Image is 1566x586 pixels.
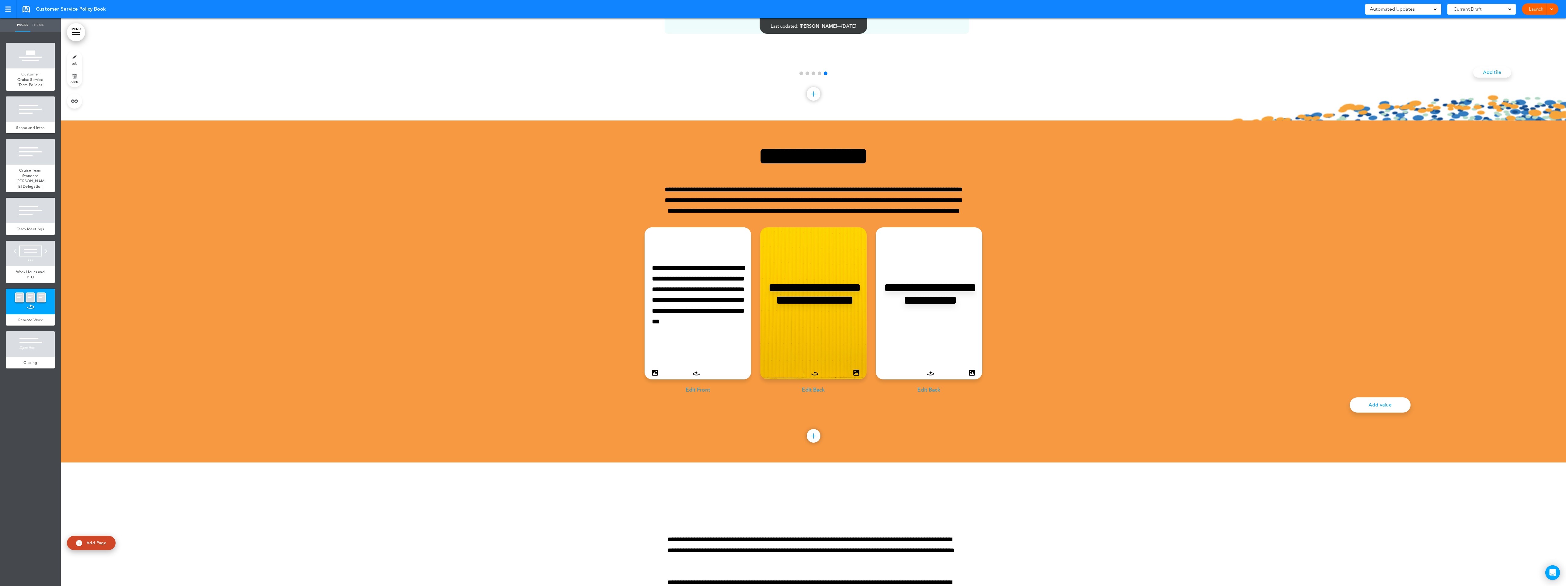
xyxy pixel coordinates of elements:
[818,72,821,75] span: Go to slide 4
[67,69,82,87] a: delete
[771,23,799,29] span: Last updated:
[17,72,43,87] span: Customer Cruise Service Team Policies
[6,223,55,235] a: Team Meetings
[1453,5,1481,13] span: Current Draft
[16,269,45,280] span: Work Hours and PTO
[6,165,55,192] a: Cruise Team Standard [PERSON_NAME] Delegation
[6,122,55,134] a: Scope and Intro
[842,23,856,29] span: [DATE]
[86,540,106,546] span: Add Page
[812,72,815,75] span: Go to slide 3
[15,18,30,32] a: Pages
[806,72,809,75] span: Go to slide 2
[800,23,837,29] span: [PERSON_NAME]
[799,72,803,75] span: Go to slide 1
[6,314,55,326] a: Remote Work
[72,61,77,65] span: style
[71,80,78,84] span: delete
[1473,67,1511,78] a: Add tile
[16,125,45,130] span: Scope and Intro
[802,385,825,394] p: Edit Back
[917,385,940,394] p: Edit Back
[824,72,827,75] span: Go to slide 5
[16,168,44,189] span: Cruise Team Standard [PERSON_NAME] Delegation
[771,24,856,28] div: —
[76,540,82,546] img: add.svg
[67,536,116,550] a: Add Page
[6,357,55,368] a: Closing
[36,6,106,12] span: Customer Service Policy Book
[1545,565,1560,580] div: Open Intercom Messenger
[686,385,710,394] p: Edit Front
[1370,5,1415,13] span: Automated Updates
[6,266,55,283] a: Work Hours and PTO
[17,226,44,232] span: Team Meetings
[30,18,46,32] a: Theme
[23,360,37,365] span: Closing
[67,23,85,41] a: MENU
[67,51,82,69] a: style
[1350,397,1411,413] a: Add value
[1526,3,1546,15] a: Launch
[6,68,55,91] a: Customer Cruise Service Team Policies
[18,317,43,323] span: Remote Work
